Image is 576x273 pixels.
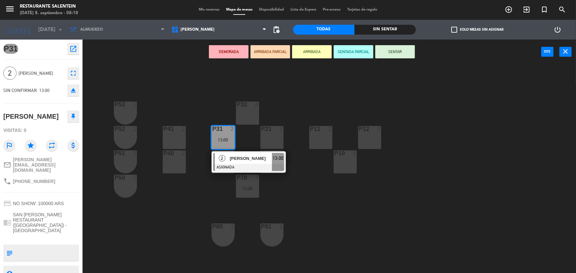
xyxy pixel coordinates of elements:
i: search [558,6,566,14]
span: 13:00 [39,88,50,93]
button: eject [67,84,79,96]
button: menu [5,4,15,16]
button: power_input [541,47,554,57]
span: Tarjetas de regalo [344,8,381,12]
i: turned_in_not [540,6,548,14]
i: add_circle_outline [505,6,513,14]
span: Lista de Espera [287,8,320,12]
span: 13:00 [273,154,283,162]
i: mail_outline [3,161,11,169]
div: P41 [163,126,164,132]
i: power_settings_new [554,26,561,34]
span: 2 [3,67,17,80]
div: 1 [133,150,137,156]
span: P31 [3,44,18,54]
div: 1 [133,126,137,132]
i: attach_money [67,139,79,151]
button: fullscreen [67,67,79,79]
div: Restaurante Salentein [20,3,78,10]
div: 13:00 [212,137,235,142]
i: arrow_drop_down [56,26,64,34]
span: Mapa de mesas [223,8,256,12]
div: 1 [133,102,137,107]
div: P80 [212,224,213,229]
i: repeat [46,139,58,151]
div: 2 [231,126,235,132]
span: Almuerzo [80,27,103,32]
span: [PERSON_NAME][EMAIL_ADDRESS][DOMAIN_NAME] [13,157,79,173]
div: P10 [334,150,335,156]
i: outlined_flag [3,139,15,151]
div: Sin sentar [355,25,416,35]
label: Solo mesas sin asignar [452,27,504,33]
span: NO SHOW: 100000 ARS [13,201,64,206]
div: 1 [133,175,137,181]
span: SIN CONFIRMAR [3,88,37,93]
span: pending_actions [273,26,281,34]
div: [PERSON_NAME] [3,111,59,122]
div: 2 [377,126,381,132]
i: star [25,139,37,151]
div: P30 [212,150,213,156]
button: SENTAR [375,45,415,58]
span: check_box_outline_blank [452,27,457,33]
i: eject [69,86,77,94]
button: SENTADA PARCIAL [334,45,373,58]
i: menu [5,4,15,14]
button: close [559,47,572,57]
i: phone [3,177,11,185]
button: ARRIBADA [292,45,332,58]
i: open_in_new [69,45,77,53]
i: fullscreen [69,69,77,77]
button: open_in_new [67,43,79,55]
span: Pre-acceso [320,8,344,12]
i: close [562,47,570,55]
span: [PERSON_NAME] [181,27,215,32]
span: 2 [219,155,225,162]
div: 2 [280,126,284,132]
div: 2 [231,150,235,156]
div: 4 [255,102,259,107]
i: subject [6,249,13,257]
div: Visitas: 0 [3,125,79,136]
span: [PERSON_NAME] [230,155,272,162]
i: credit_card [3,199,11,207]
span: [PERSON_NAME] [18,70,64,77]
div: 2 [182,126,186,132]
div: 4 [353,150,357,156]
span: Disponibilidad [256,8,287,12]
div: 2 [182,150,186,156]
div: 12:30 [236,186,259,191]
div: 2 [328,126,332,132]
span: SAN [PERSON_NAME] RESTAURANT ([GEOGRAPHIC_DATA]) - [GEOGRAPHIC_DATA] [13,212,79,233]
a: mail_outline[PERSON_NAME][EMAIL_ADDRESS][DOMAIN_NAME] [3,157,79,173]
i: power_input [544,47,552,55]
i: chrome_reader_mode [3,219,11,227]
div: 1 [280,224,284,229]
span: Mis reservas [195,8,223,12]
span: [PHONE_NUMBER] [13,179,55,184]
div: 1 [231,224,235,229]
div: 7 [255,175,259,181]
div: 2 [280,150,284,156]
i: exit_to_app [523,6,530,14]
div: Todas [293,25,355,35]
button: ARRIBADA PARCIAL [251,45,290,58]
div: P40 [163,150,164,156]
div: [DATE] 8. septiembre - 08:18 [20,10,78,16]
div: P31 [212,126,213,132]
button: DEMORADA [209,45,249,58]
